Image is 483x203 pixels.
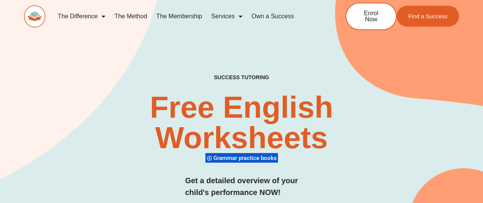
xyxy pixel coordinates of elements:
[346,3,397,30] a: Enrol Now
[98,92,385,153] h2: Free English Worksheets​
[185,175,298,198] h3: Get a detailed overview of your child's performance NOW!
[408,13,447,19] span: Find a Success
[205,153,278,163] div: Grammar practice books
[213,155,279,161] span: Grammar practice books
[358,10,384,22] span: Enrol Now
[247,8,299,25] a: Own a Success
[53,8,320,25] nav: Menu
[152,8,207,25] a: The Membership
[177,74,306,81] h4: SUCCESS TUTORING​
[110,8,152,25] a: The Method
[53,8,110,25] a: The Difference
[207,8,247,25] a: Services
[397,6,459,27] a: Find a Success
